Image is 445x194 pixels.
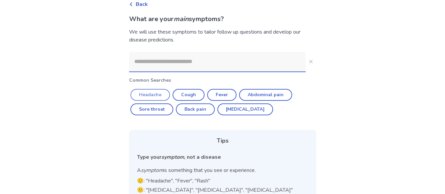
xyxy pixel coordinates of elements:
[137,166,308,174] p: A is something that you see or experience.
[207,89,236,101] button: Fever
[129,77,316,84] p: Common Searches
[137,153,308,161] div: Type your , not a disease
[173,89,205,101] button: Cough
[136,0,148,8] span: Back
[217,103,273,115] button: [MEDICAL_DATA]
[141,167,163,174] i: symptom
[176,103,215,115] button: Back pain
[130,103,173,115] button: Sore throat
[306,56,316,67] button: Close
[161,153,184,161] i: symptom
[174,14,189,23] i: main
[129,28,316,44] div: We will use these symptoms to tailor follow up questions and develop our disease predictions.
[137,177,308,185] p: 🙂: "Headache", "Fever", "Rash"
[239,89,292,101] button: Abdominal pain
[137,136,308,145] div: Tips
[129,14,316,24] p: What are your symptoms?
[130,89,170,101] button: Headache
[129,52,306,71] input: Close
